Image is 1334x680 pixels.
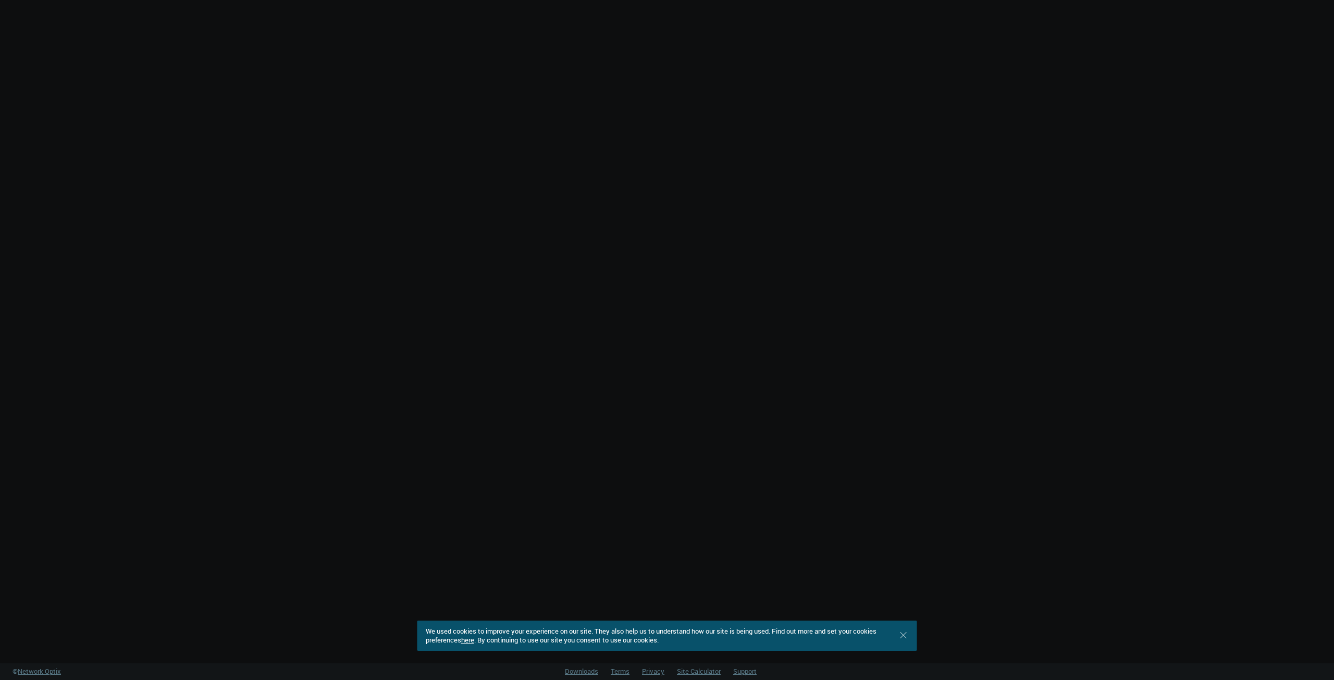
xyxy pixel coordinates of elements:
span: We used cookies to improve your experience on our site. They also help us to understand how our s... [426,626,876,645]
span: Network Optix [18,666,61,676]
a: Site Calculator [677,666,721,676]
a: here [461,635,474,645]
a: Privacy [642,666,664,676]
a: ©Network Optix [13,666,61,677]
a: Terms [611,666,629,676]
a: Downloads [565,666,598,676]
a: Support [733,666,757,676]
span: . By continuing to use our site you consent to use our cookies. [474,635,659,645]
